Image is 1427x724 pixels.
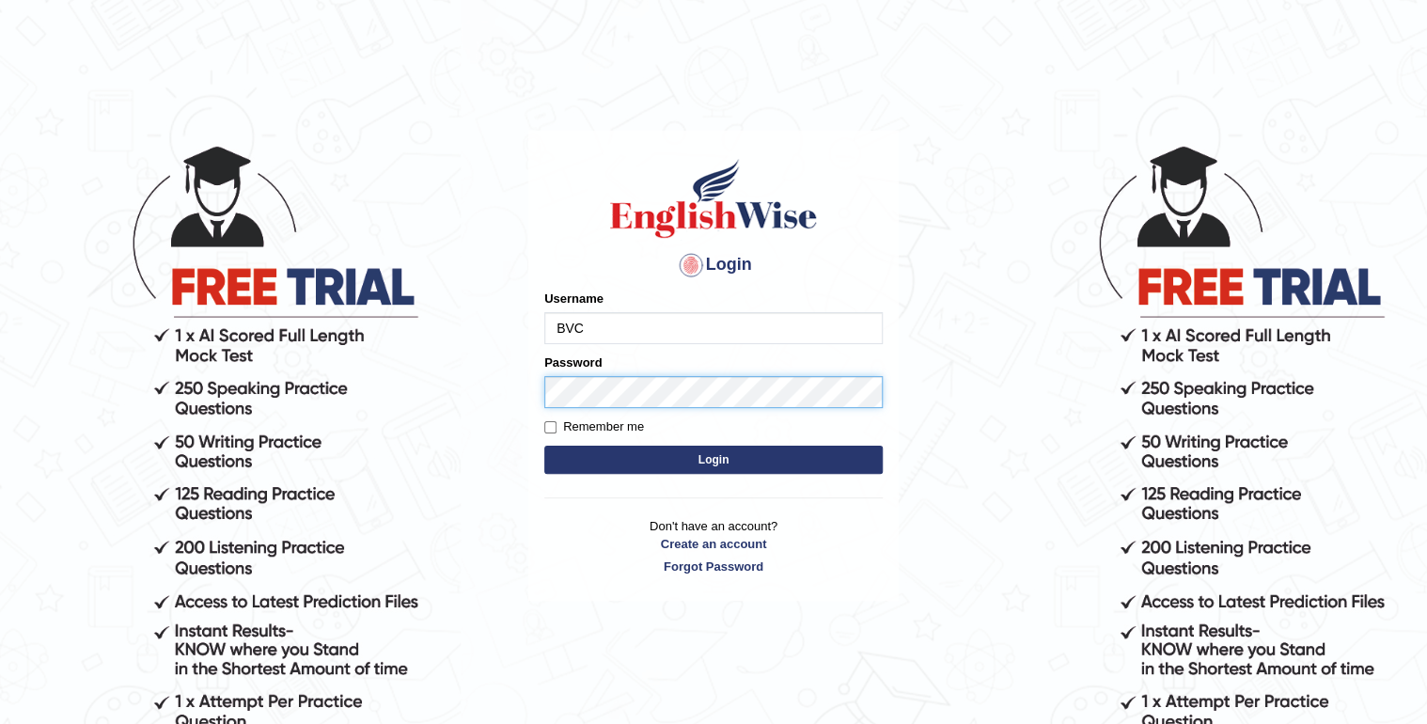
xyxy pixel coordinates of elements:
[544,517,883,575] p: Don't have an account?
[544,417,644,436] label: Remember me
[544,446,883,474] button: Login
[544,354,602,371] label: Password
[544,290,604,307] label: Username
[544,421,557,433] input: Remember me
[544,535,883,553] a: Create an account
[606,156,821,241] img: Logo of English Wise sign in for intelligent practice with AI
[544,250,883,280] h4: Login
[544,558,883,575] a: Forgot Password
